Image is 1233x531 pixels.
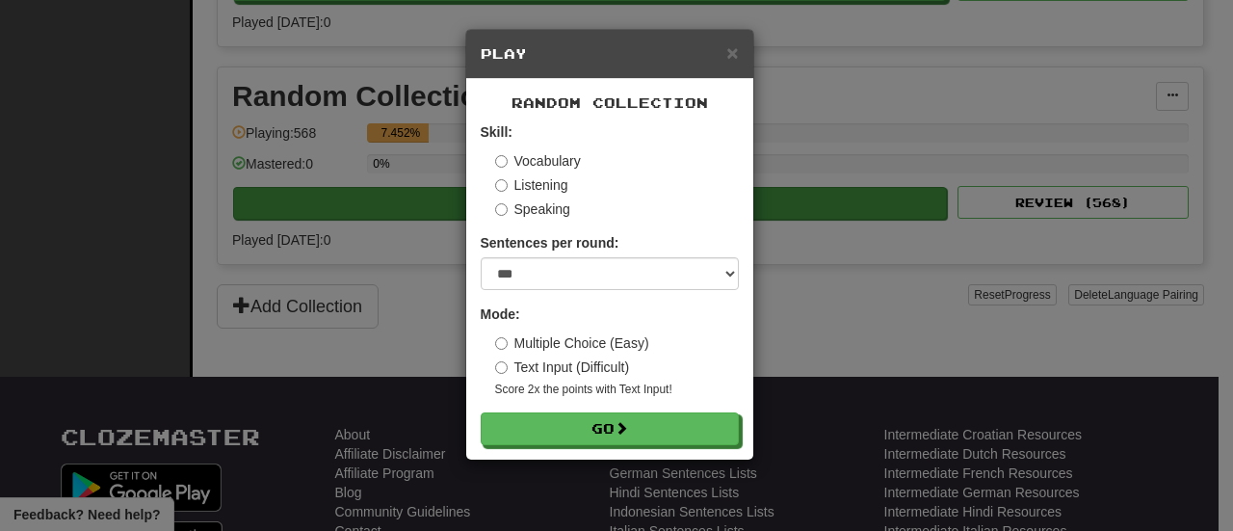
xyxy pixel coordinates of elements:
label: Sentences per round: [481,233,619,252]
input: Listening [495,179,508,192]
label: Text Input (Difficult) [495,358,630,377]
input: Text Input (Difficult) [495,361,508,374]
small: Score 2x the points with Text Input ! [495,382,739,398]
h5: Play [481,44,739,64]
button: Close [726,42,738,63]
button: Go [481,412,739,445]
span: × [726,41,738,64]
span: Random Collection [512,94,708,111]
label: Vocabulary [495,151,581,171]
label: Speaking [495,199,570,219]
input: Vocabulary [495,155,508,168]
label: Listening [495,175,568,195]
label: Multiple Choice (Easy) [495,333,649,353]
input: Speaking [495,203,508,216]
strong: Mode: [481,306,520,322]
strong: Skill: [481,124,512,140]
input: Multiple Choice (Easy) [495,337,508,350]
